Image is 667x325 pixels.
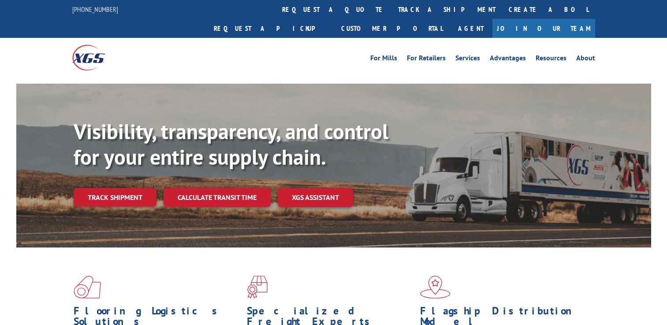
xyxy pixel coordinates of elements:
img: xgs-icon-focused-on-flooring-red [247,276,268,299]
a: [PHONE_NUMBER] [72,5,118,14]
a: Track shipment [74,188,157,207]
a: Resources [536,55,566,64]
b: Visibility, transparency, and control for your entire supply chain. [74,118,388,170]
a: Advantages [490,55,526,64]
a: Agent [449,19,492,38]
img: xgs-icon-total-supply-chain-intelligence-red [74,276,101,299]
img: xgs-icon-flagship-distribution-model-red [420,276,451,299]
a: For Retailers [407,55,446,64]
a: Calculate transit time [164,188,271,207]
a: For Mills [370,55,397,64]
a: Request a pickup [207,19,335,38]
a: Services [455,55,480,64]
a: Customer Portal [335,19,449,38]
a: About [576,55,595,64]
a: Join Our Team [492,19,595,38]
a: XGS ASSISTANT [278,188,353,207]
